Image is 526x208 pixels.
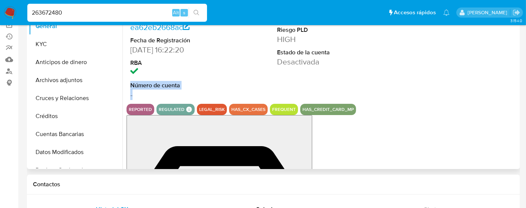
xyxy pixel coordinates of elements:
h1: Contactos [33,181,514,188]
dd: Desactivada [277,57,368,67]
button: frequent [272,108,296,111]
button: has_credit_card_mp [302,108,354,111]
a: Notificaciones [443,9,450,16]
dd: [DATE] 16:22:20 [130,45,221,55]
button: reported [129,108,152,111]
span: Alt [173,9,179,16]
button: Devices Geolocation [29,161,122,179]
span: 3.154.0 [510,18,522,24]
button: Datos Modificados [29,143,122,161]
dd: - [130,90,221,100]
button: General [29,17,122,35]
button: has_cx_cases [231,108,265,111]
button: Cuentas Bancarias [29,125,122,143]
dt: Riesgo PLD [277,26,368,34]
a: 4be0084fde8c832a9745ea62eb2668ac [130,11,217,33]
button: Archivos adjuntos [29,71,122,89]
span: s [183,9,185,16]
button: Cruces y Relaciones [29,89,122,107]
dt: Estado de la cuenta [277,48,368,57]
a: Salir [513,9,520,16]
button: search-icon [189,7,204,18]
span: Accesos rápidos [394,9,436,16]
button: Anticipos de dinero [29,53,122,71]
dt: Fecha de Registración [130,36,221,45]
dt: RBA [130,59,221,67]
input: Buscar usuario o caso... [27,8,207,18]
dt: Número de cuenta [130,81,221,90]
button: regulated [159,108,185,111]
button: legal_risk [199,108,225,111]
dd: HIGH [277,34,368,45]
button: KYC [29,35,122,53]
p: zoe.breuer@mercadolibre.com [468,9,510,16]
button: Créditos [29,107,122,125]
